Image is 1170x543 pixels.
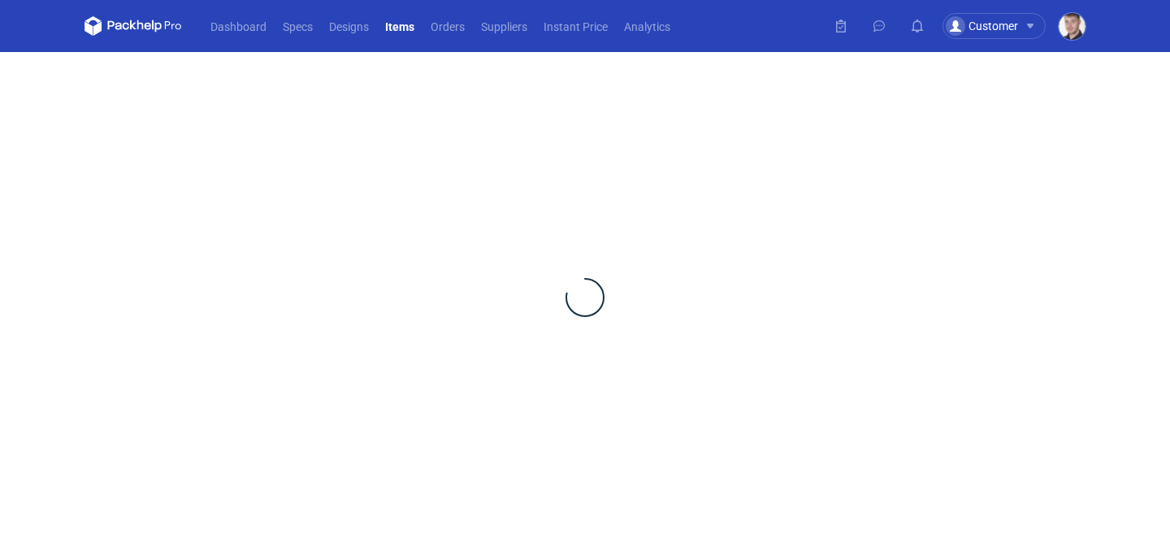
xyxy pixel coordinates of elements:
a: Specs [275,16,321,36]
svg: Packhelp Pro [84,16,182,36]
a: Suppliers [473,16,535,36]
a: Items [377,16,422,36]
a: Instant Price [535,16,616,36]
button: Customer [942,13,1059,39]
a: Designs [321,16,377,36]
div: Customer [946,16,1018,36]
a: Dashboard [202,16,275,36]
img: Maciej Sikora [1059,13,1085,40]
a: Analytics [616,16,678,36]
a: Orders [422,16,473,36]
